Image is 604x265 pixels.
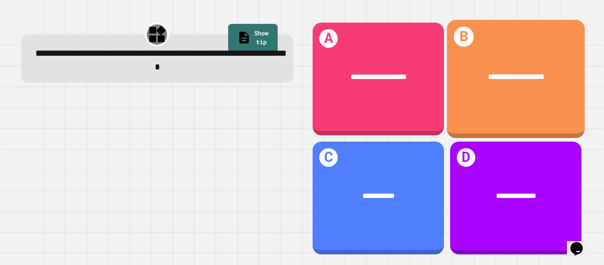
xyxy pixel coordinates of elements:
h1: A [319,29,338,48]
h1: B [454,27,474,46]
h1: C [319,148,338,167]
h1: D [457,148,476,167]
iframe: chat widget [567,230,595,256]
a: Show tip [228,24,278,54]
